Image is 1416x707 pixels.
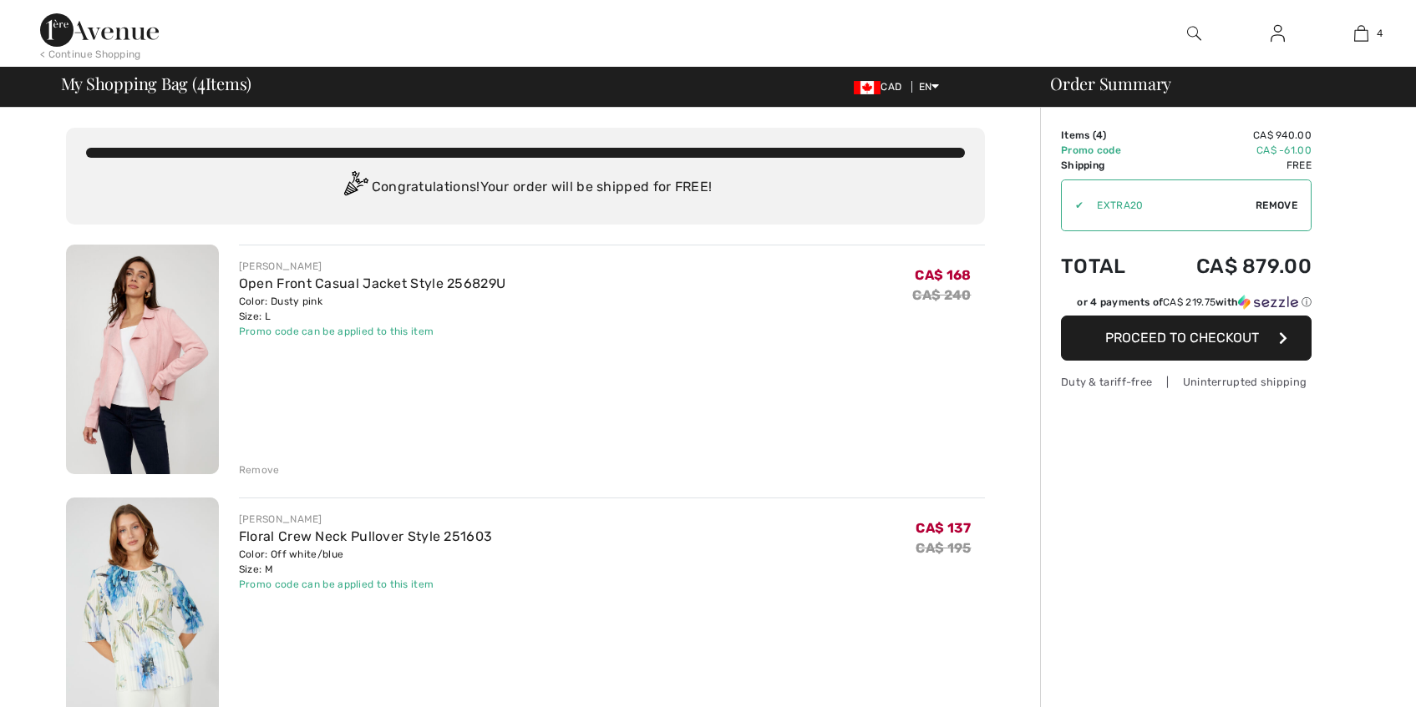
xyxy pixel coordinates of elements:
[239,462,280,477] div: Remove
[1061,374,1312,390] div: Duty & tariff-free | Uninterrupted shipping
[86,171,965,205] div: Congratulations! Your order will be shipped for FREE!
[1151,143,1312,158] td: CA$ -61.00
[239,528,492,544] a: Floral Crew Neck Pullover Style 251603
[239,577,492,592] div: Promo code can be applied to this item
[854,81,881,94] img: Canadian Dollar
[1151,238,1312,295] td: CA$ 879.00
[239,512,492,527] div: [PERSON_NAME]
[66,245,219,474] img: Open Front Casual Jacket Style 256829U
[1096,129,1103,141] span: 4
[1061,158,1151,173] td: Shipping
[197,71,206,93] span: 4
[1163,296,1216,308] span: CA$ 219.75
[239,259,505,274] div: [PERSON_NAME]
[1320,23,1402,43] a: 4
[40,13,159,47] img: 1ère Avenue
[1084,180,1256,230] input: Promo code
[1377,26,1383,41] span: 4
[239,294,505,324] div: Color: Dusty pink Size: L
[1271,23,1285,43] img: My Info
[1354,23,1368,43] img: My Bag
[1061,238,1151,295] td: Total
[916,520,971,536] span: CA$ 137
[239,324,505,339] div: Promo code can be applied to this item
[239,547,492,577] div: Color: Off white/blue Size: M
[1257,23,1298,44] a: Sign In
[919,81,940,93] span: EN
[61,75,252,92] span: My Shopping Bag ( Items)
[912,287,971,303] s: CA$ 240
[40,47,141,62] div: < Continue Shopping
[1077,295,1312,310] div: or 4 payments of with
[916,540,971,556] s: CA$ 195
[1151,128,1312,143] td: CA$ 940.00
[338,171,372,205] img: Congratulation2.svg
[1187,23,1201,43] img: search the website
[1062,198,1084,213] div: ✔
[239,275,505,291] a: Open Front Casual Jacket Style 256829U
[1061,316,1312,361] button: Proceed to Checkout
[1061,143,1151,158] td: Promo code
[1030,75,1406,92] div: Order Summary
[1256,198,1297,213] span: Remove
[915,267,971,283] span: CA$ 168
[1238,295,1298,310] img: Sezzle
[1151,158,1312,173] td: Free
[1105,330,1259,346] span: Proceed to Checkout
[1061,128,1151,143] td: Items ( )
[854,81,908,93] span: CAD
[1061,295,1312,316] div: or 4 payments ofCA$ 219.75withSezzle Click to learn more about Sezzle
